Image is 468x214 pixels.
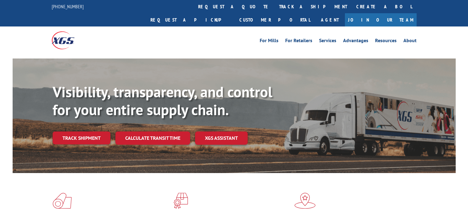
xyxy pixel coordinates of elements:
[294,193,316,209] img: xgs-icon-flagship-distribution-model-red
[174,193,188,209] img: xgs-icon-focused-on-flooring-red
[260,38,278,45] a: For Mills
[235,13,315,26] a: Customer Portal
[53,131,110,144] a: Track shipment
[285,38,312,45] a: For Retailers
[52,3,84,10] a: [PHONE_NUMBER]
[146,13,235,26] a: Request a pickup
[315,13,345,26] a: Agent
[343,38,368,45] a: Advantages
[115,131,190,145] a: Calculate transit time
[195,131,248,145] a: XGS ASSISTANT
[345,13,417,26] a: Join Our Team
[53,193,72,209] img: xgs-icon-total-supply-chain-intelligence-red
[403,38,417,45] a: About
[319,38,336,45] a: Services
[375,38,397,45] a: Resources
[53,82,272,119] b: Visibility, transparency, and control for your entire supply chain.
